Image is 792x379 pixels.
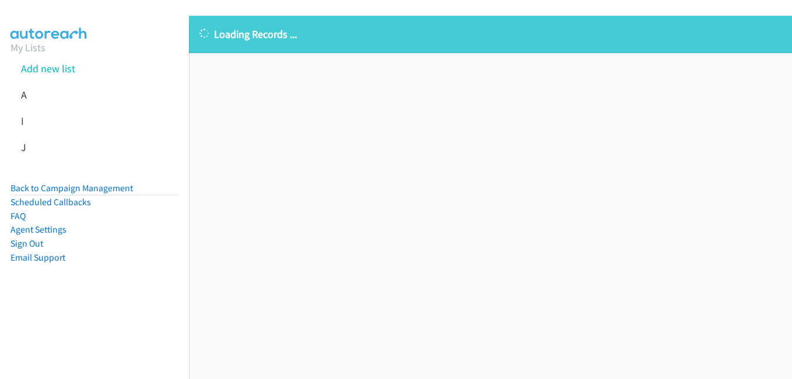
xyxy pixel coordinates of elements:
p: Loading Records ... [199,26,782,42]
a: My Lists [10,41,45,54]
a: Back to Campaign Management [10,183,133,194]
a: Email Support [10,252,65,263]
a: Scheduled Callbacks [10,196,91,208]
a: Add new list [21,62,75,75]
a: Sign Out [10,238,43,249]
a: A [21,88,27,101]
a: J [21,141,26,154]
a: I [21,114,24,128]
a: FAQ [10,210,26,222]
a: Agent Settings [10,224,66,235]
